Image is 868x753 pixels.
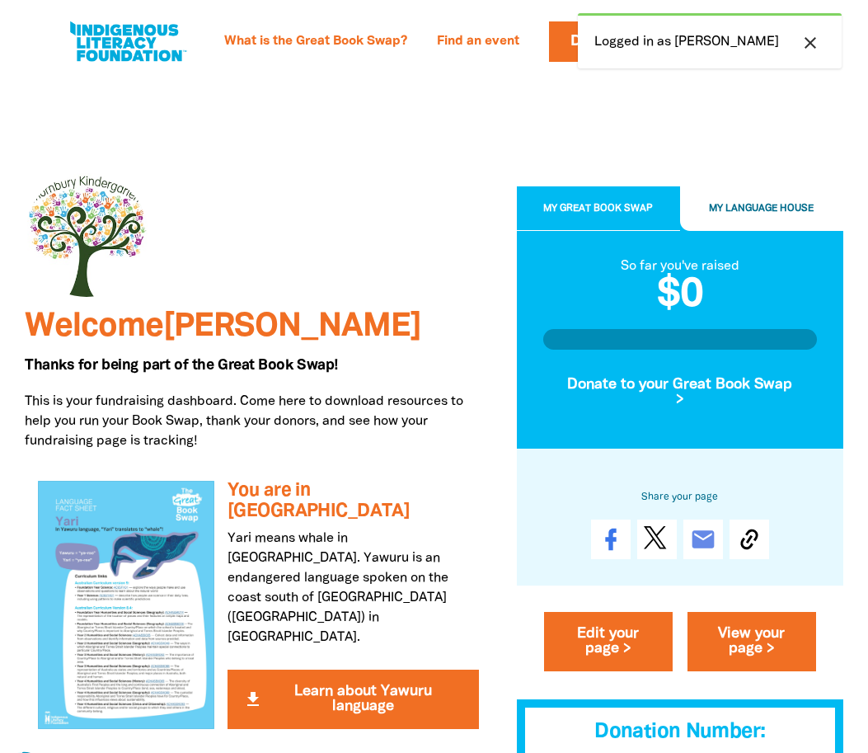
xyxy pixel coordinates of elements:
[795,32,825,54] button: close
[25,359,338,372] span: Thanks for being part of the Great Book Swap!
[427,29,529,55] a: Find an event
[243,689,263,709] i: get_app
[549,21,653,62] a: Donate
[683,520,723,559] a: email
[543,256,817,276] div: So far you've raised
[709,204,814,213] span: My Language House
[25,392,492,451] p: This is your fundraising dashboard. Come here to download resources to help you run your Book Swa...
[25,312,421,342] span: Welcome [PERSON_NAME]
[228,481,479,521] h3: You are in [GEOGRAPHIC_DATA]
[543,204,653,213] span: My Great Book Swap
[690,526,716,553] i: email
[543,276,817,316] h2: $0
[543,363,817,422] button: Donate to your Great Book Swap >
[543,488,817,506] h6: Share your page
[214,29,417,55] a: What is the Great Book Swap?
[517,186,680,231] button: My Great Book Swap
[591,520,631,559] a: Share
[637,520,677,559] a: Post
[228,670,479,729] button: get_app Learn about Yawuru language
[544,612,673,671] a: Edit your page >
[687,612,816,671] a: View your page >
[800,33,820,53] i: close
[680,186,843,231] button: My Language House
[594,722,765,741] span: Donation Number:
[578,13,842,68] div: Logged in as [PERSON_NAME]
[730,520,769,559] button: Copy Link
